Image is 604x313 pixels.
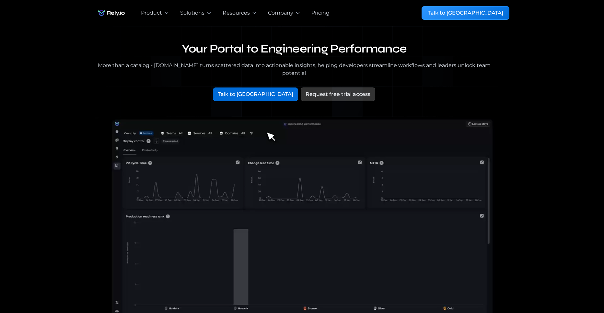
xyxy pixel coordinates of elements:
[141,9,162,17] div: Product
[95,42,494,56] h1: Your Portal to Engineering Performance
[268,9,293,17] div: Company
[95,6,128,19] img: Rely.io logo
[180,9,204,17] div: Solutions
[306,90,370,98] div: Request free trial access
[311,9,330,17] a: Pricing
[218,90,293,98] div: Talk to [GEOGRAPHIC_DATA]
[95,6,128,19] a: home
[428,9,503,17] div: Talk to [GEOGRAPHIC_DATA]
[422,6,509,20] a: Talk to [GEOGRAPHIC_DATA]
[95,62,494,77] div: More than a catalog - [DOMAIN_NAME] turns scattered data into actionable insights, helping develo...
[223,9,250,17] div: Resources
[213,87,298,101] a: Talk to [GEOGRAPHIC_DATA]
[301,87,375,101] a: Request free trial access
